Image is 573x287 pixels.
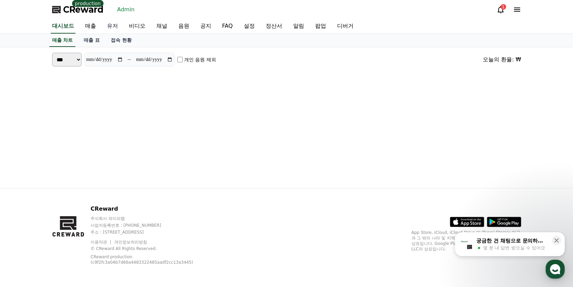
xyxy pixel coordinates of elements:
a: 정산서 [260,19,288,34]
a: 유저 [102,19,123,34]
a: 디버거 [332,19,359,34]
div: 1 [501,4,506,10]
a: 설정 [88,217,132,234]
p: 주식회사 와이피랩 [91,216,211,221]
a: CReward [52,4,104,15]
a: Admin [115,4,138,15]
a: 매출 차트 [49,34,76,47]
span: CReward [63,4,104,15]
a: 매출 [80,19,102,34]
a: 공지 [195,19,217,34]
div: 오늘의 환율: ₩ [483,55,521,64]
a: 대화 [45,217,88,234]
a: 매출 표 [78,34,105,47]
a: 팝업 [310,19,332,34]
a: 이용약관 [91,240,112,245]
p: CReward production (c9f2fc3a04b7d66a4483322485aadf2cc13a3445) [91,254,200,265]
a: 1 [497,5,505,14]
p: 사업자등록번호 : [PHONE_NUMBER] [91,223,211,228]
a: 접속 현황 [105,34,137,47]
a: 대시보드 [51,19,75,34]
a: 설정 [238,19,260,34]
p: © CReward All Rights Reserved. [91,246,211,251]
a: 홈 [2,217,45,234]
a: 채널 [151,19,173,34]
label: 개인 음원 제외 [184,56,216,63]
a: 개인정보처리방침 [114,240,147,245]
span: 설정 [106,227,114,233]
p: 주소 : [STREET_ADDRESS] [91,229,211,235]
span: 홈 [22,227,26,233]
a: 비디오 [123,19,151,34]
p: App Store, iCloud, iCloud Drive 및 iTunes Store는 미국과 그 밖의 나라 및 지역에서 등록된 Apple Inc.의 서비스 상표입니다. Goo... [411,230,521,252]
a: 음원 [173,19,195,34]
a: FAQ [217,19,238,34]
a: 알림 [288,19,310,34]
p: ~ [127,55,132,64]
p: CReward [91,205,211,213]
span: 대화 [63,228,71,233]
